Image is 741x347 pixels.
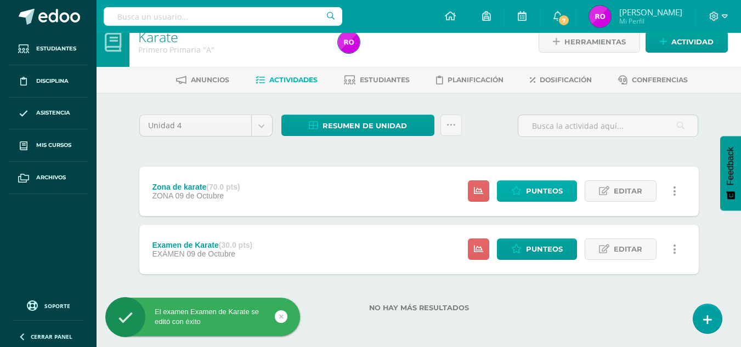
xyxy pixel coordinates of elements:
[539,31,640,53] a: Herramientas
[9,129,88,162] a: Mis cursos
[44,302,70,310] span: Soporte
[138,29,325,44] h1: Karate
[9,65,88,98] a: Disciplina
[9,33,88,65] a: Estudiantes
[619,16,682,26] span: Mi Perfil
[36,44,76,53] span: Estudiantes
[191,76,229,84] span: Anuncios
[13,298,83,312] a: Soporte
[281,115,434,136] a: Resumen de unidad
[360,76,410,84] span: Estudiantes
[436,71,504,89] a: Planificación
[36,141,71,150] span: Mis cursos
[186,249,235,258] span: 09 de Octubre
[36,109,70,117] span: Asistencia
[589,5,611,27] img: 915cbe30ea53cf1f84e053356cdfa9ad.png
[176,71,229,89] a: Anuncios
[9,98,88,130] a: Asistencia
[720,136,741,211] button: Feedback - Mostrar encuesta
[338,31,360,53] img: 915cbe30ea53cf1f84e053356cdfa9ad.png
[526,181,563,201] span: Punteos
[219,241,252,249] strong: (30.0 pts)
[540,76,592,84] span: Dosificación
[614,239,642,259] span: Editar
[139,304,699,312] label: No hay más resultados
[671,32,714,52] span: Actividad
[36,173,66,182] span: Archivos
[175,191,224,200] span: 09 de Octubre
[564,32,626,52] span: Herramientas
[152,241,252,249] div: Examen de Karate
[9,162,88,194] a: Archivos
[256,71,318,89] a: Actividades
[618,71,688,89] a: Conferencias
[152,183,240,191] div: Zona de karate
[619,7,682,18] span: [PERSON_NAME]
[206,183,240,191] strong: (70.0 pts)
[138,27,178,46] a: Karate
[31,333,72,340] span: Cerrar panel
[726,147,736,185] span: Feedback
[269,76,318,84] span: Actividades
[323,116,407,136] span: Resumen de unidad
[558,14,570,26] span: 7
[36,77,69,86] span: Disciplina
[614,181,642,201] span: Editar
[104,7,342,26] input: Busca un usuario...
[497,180,577,202] a: Punteos
[138,44,325,55] div: Primero Primaria 'A'
[632,76,688,84] span: Conferencias
[148,115,243,136] span: Unidad 4
[526,239,563,259] span: Punteos
[152,191,173,200] span: ZONA
[518,115,698,136] input: Busca la actividad aquí...
[152,249,184,258] span: EXÁMEN
[448,76,504,84] span: Planificación
[530,71,592,89] a: Dosificación
[344,71,410,89] a: Estudiantes
[105,307,300,327] div: El examen Examen de Karate se editó con éxito
[646,31,728,53] a: Actividad
[140,115,272,136] a: Unidad 4
[497,238,577,260] a: Punteos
